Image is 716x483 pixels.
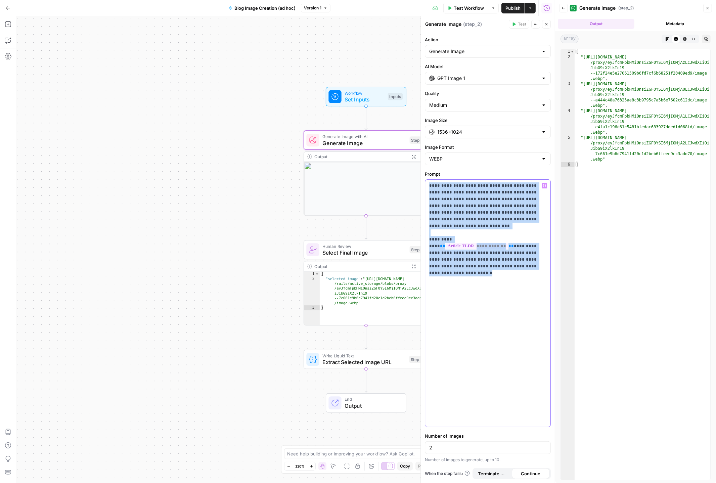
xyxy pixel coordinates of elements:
div: 5 [561,135,575,162]
div: 1 [304,271,320,276]
div: Output [314,153,406,160]
span: 120% [295,464,305,469]
span: Toggle code folding, rows 1 through 6 [571,49,574,54]
span: ( step_2 ) [618,5,634,11]
div: Inputs [388,93,403,100]
div: 2 [304,276,320,305]
span: Terminate Workflow [478,470,508,477]
span: array [561,35,579,43]
g: Edge from start to step_2 [365,106,367,130]
label: Quality [425,90,551,97]
g: Edge from step_2 to step_3 [365,216,367,239]
g: Edge from step_4 to end [365,369,367,393]
span: Workflow [345,90,385,96]
div: Number of images to generate, up to 10. [425,457,551,463]
span: Generate Image [322,139,406,147]
button: Terminate Workflow [474,468,512,479]
input: 1536×1024 [437,129,538,135]
button: Blog Image Creation (ad hoc) [224,3,300,13]
span: End [345,396,399,402]
span: Test Workflow [454,5,484,11]
button: Test Workflow [443,3,488,13]
span: Publish [505,5,521,11]
label: AI Model [425,63,551,70]
div: Human ReviewSelect Final ImageStep 3Output{ "selected_image":"[URL][DOMAIN_NAME] /rails/active_st... [304,240,429,325]
label: Prompt [425,171,551,177]
span: ( step_2 ) [463,21,482,28]
span: Toggle code folding, rows 1 through 3 [315,271,319,276]
span: Continue [521,470,540,477]
div: 1 [561,49,575,54]
span: Generate Image [579,5,616,11]
span: Version 1 [304,5,321,11]
input: Medium [429,102,538,108]
div: 3 [561,81,575,108]
button: Metadata [637,19,714,29]
img: image.webp%22] [304,162,428,216]
span: Blog Image Creation (ad hoc) [234,5,296,11]
textarea: Generate Image [425,21,461,28]
div: 6 [561,162,575,167]
span: Set Inputs [345,95,385,103]
input: WEBP [429,156,538,162]
div: Generate Image with AIGenerate ImageStep 2Output [304,130,429,216]
div: Step 2 [410,136,425,144]
div: 2 [561,54,575,81]
label: Image Size [425,117,551,124]
a: When the step fails: [425,471,470,477]
span: Generate Image with AI [322,133,406,140]
span: Output [345,402,399,410]
span: Copy [400,463,410,469]
button: Paste [415,462,432,471]
span: Extract Selected Image URL [322,358,406,366]
div: WorkflowSet InputsInputs [304,87,429,106]
g: Edge from step_3 to step_4 [365,325,367,349]
div: 4 [561,108,575,135]
div: 3 [304,305,320,310]
div: Step 3 [410,246,425,254]
input: Select a model [437,75,538,82]
div: Write Liquid TextExtract Selected Image URLStep 4 [304,350,429,369]
button: Test [509,20,529,29]
button: Output [558,19,634,29]
span: Select Final Image [322,249,406,257]
button: Publish [501,3,525,13]
div: EndOutput [304,393,429,413]
button: Copy [397,462,413,471]
button: Version 1 [301,4,330,12]
label: Number of Images [425,433,551,439]
span: Human Review [322,243,406,249]
span: Test [518,21,526,27]
label: Action [425,36,551,43]
input: Generate Image [429,48,538,55]
label: Image Format [425,144,551,150]
span: Write Liquid Text [322,353,406,359]
div: Step 4 [409,356,425,363]
div: Output [314,263,406,269]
